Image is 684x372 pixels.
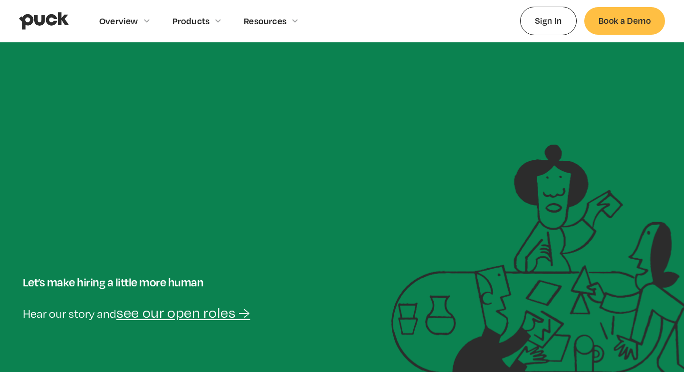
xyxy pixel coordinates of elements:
[244,16,286,26] div: Resources
[584,7,665,34] a: Book a Demo
[23,275,203,289] h1: Let’s make hiring a little more human
[23,304,250,321] p: Hear our story and
[172,16,210,26] div: Products
[99,16,138,26] div: Overview
[116,304,250,321] a: see our open roles →
[520,7,577,35] a: Sign In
